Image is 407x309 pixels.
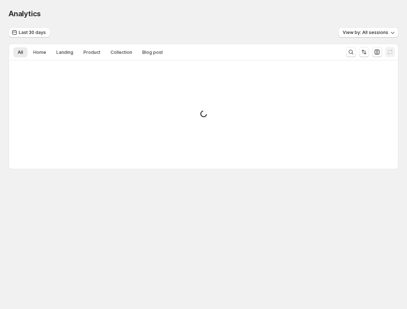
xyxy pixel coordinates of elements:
[111,50,132,55] span: Collection
[18,50,23,55] span: All
[9,9,41,18] span: Analytics
[19,30,46,35] span: Last 30 days
[142,50,163,55] span: Blog post
[338,27,398,38] button: View by: All sessions
[33,50,46,55] span: Home
[346,47,356,57] button: Search and filter results
[9,27,50,38] button: Last 30 days
[56,50,73,55] span: Landing
[359,47,369,57] button: Sort the results
[343,30,388,35] span: View by: All sessions
[83,50,100,55] span: Product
